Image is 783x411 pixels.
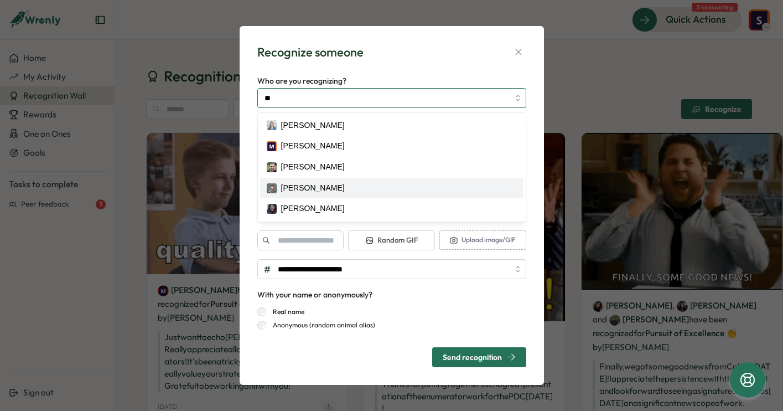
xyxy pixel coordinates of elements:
[281,120,345,132] div: [PERSON_NAME]
[267,162,277,172] img: Nick Burgan
[281,203,345,215] div: [PERSON_NAME]
[267,141,277,151] img: Melanie Barker
[257,44,364,61] div: Recognize someone
[266,321,375,330] label: Anonymous (random animal alias)
[348,230,435,250] button: Random GIF
[267,120,277,130] img: Bonnie Goode
[257,75,346,88] label: Who are you recognizing?
[267,183,277,193] img: Nick Norena
[432,347,526,367] button: Send recognition
[281,182,345,194] div: [PERSON_NAME]
[443,352,516,362] div: Send recognition
[257,289,372,301] div: With your name or anonymously?
[266,307,304,316] label: Real name
[281,140,345,152] div: [PERSON_NAME]
[267,204,277,214] img: Shane McDaniel
[281,161,345,173] div: [PERSON_NAME]
[365,235,418,245] span: Random GIF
